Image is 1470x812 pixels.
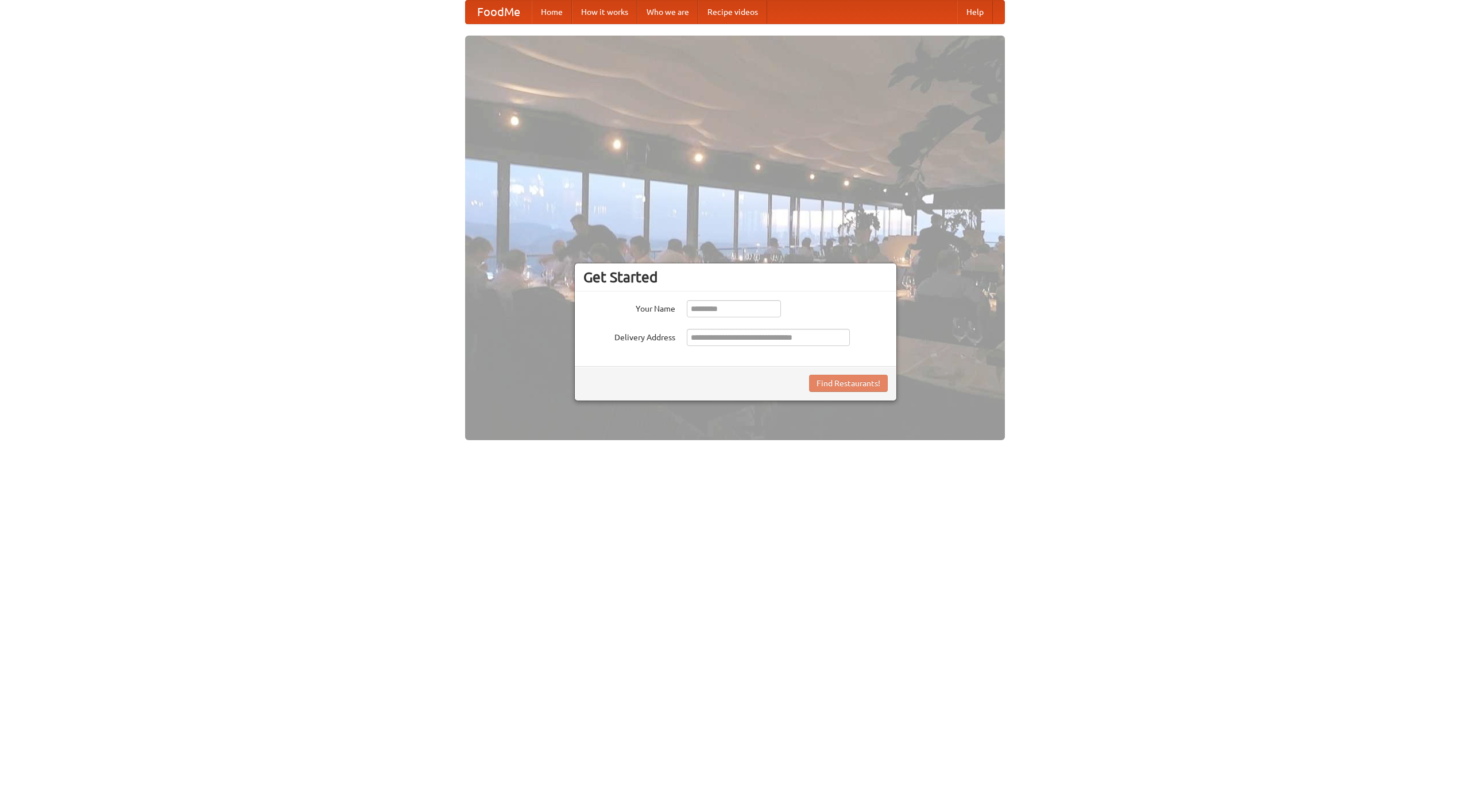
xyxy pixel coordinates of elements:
a: FoodMe [466,1,532,24]
a: Home [532,1,572,24]
h3: Get Started [583,269,888,286]
button: Find Restaurants! [809,375,888,392]
a: Help [957,1,993,24]
label: Your Name [583,300,675,314]
a: How it works [572,1,637,24]
a: Who we are [637,1,698,24]
a: Recipe videos [698,1,767,24]
label: Delivery Address [583,329,675,343]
